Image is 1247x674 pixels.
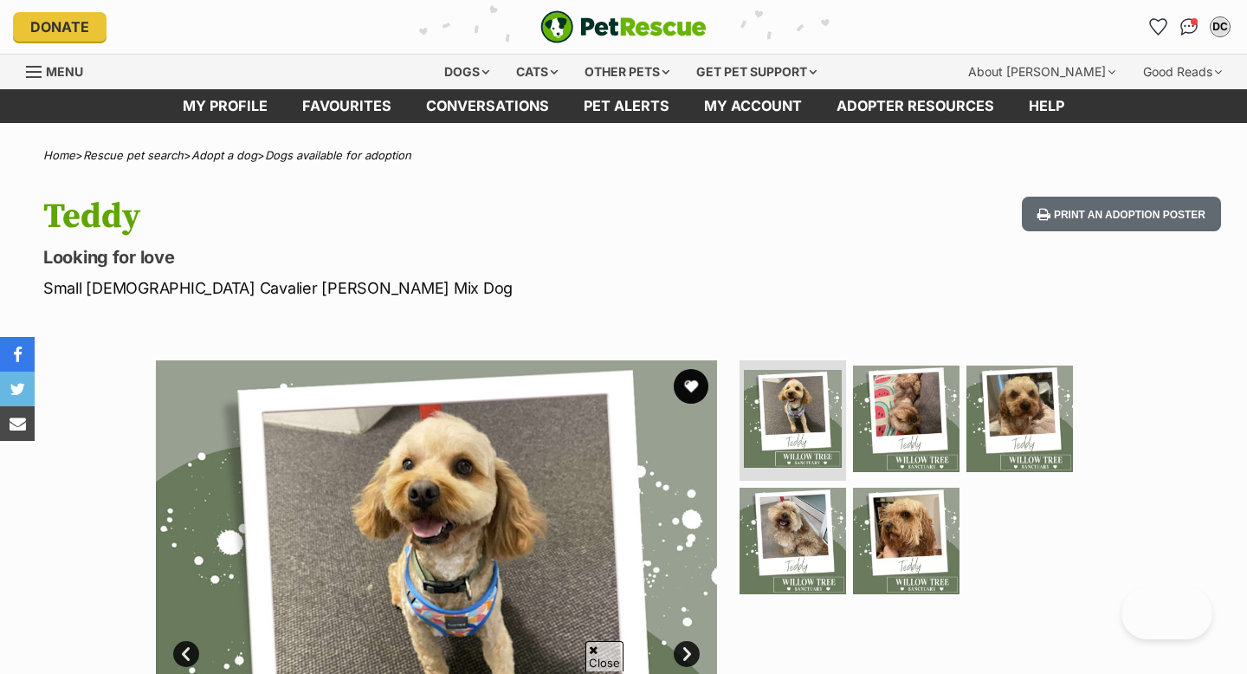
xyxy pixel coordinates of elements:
[572,55,682,89] div: Other pets
[853,488,959,594] img: Photo of Teddy
[566,89,687,123] a: Pet alerts
[285,89,409,123] a: Favourites
[1206,13,1234,41] button: My account
[853,366,959,472] img: Photo of Teddy
[1011,89,1082,123] a: Help
[1121,587,1212,639] iframe: Help Scout Beacon - Open
[43,148,75,162] a: Home
[674,369,708,404] button: favourite
[46,64,83,79] span: Menu
[83,148,184,162] a: Rescue pet search
[1131,55,1234,89] div: Good Reads
[540,10,707,43] a: PetRescue
[1211,18,1229,36] div: DC
[684,55,829,89] div: Get pet support
[13,12,107,42] a: Donate
[191,148,257,162] a: Adopt a dog
[43,197,760,237] h1: Teddy
[674,641,700,667] a: Next
[956,55,1127,89] div: About [PERSON_NAME]
[173,641,199,667] a: Prev
[819,89,1011,123] a: Adopter resources
[43,276,760,300] p: Small [DEMOGRAPHIC_DATA] Cavalier [PERSON_NAME] Mix Dog
[744,370,842,468] img: Photo of Teddy
[1180,18,1199,36] img: chat-41dd97257d64d25036548639549fe6c8038ab92f7586957e7f3b1b290dea8141.svg
[43,245,760,269] p: Looking for love
[165,89,285,123] a: My profile
[1144,13,1172,41] a: Favourites
[432,55,501,89] div: Dogs
[504,55,570,89] div: Cats
[26,55,95,86] a: Menu
[740,488,846,594] img: Photo of Teddy
[966,366,1073,472] img: Photo of Teddy
[1022,197,1221,232] button: Print an adoption poster
[1175,13,1203,41] a: Conversations
[409,89,566,123] a: conversations
[540,10,707,43] img: logo-e224e6f780fb5917bec1dbf3a21bbac754714ae5b6737aabdf751b685950b380.svg
[265,148,411,162] a: Dogs available for adoption
[687,89,819,123] a: My account
[585,641,623,671] span: Close
[1144,13,1234,41] ul: Account quick links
